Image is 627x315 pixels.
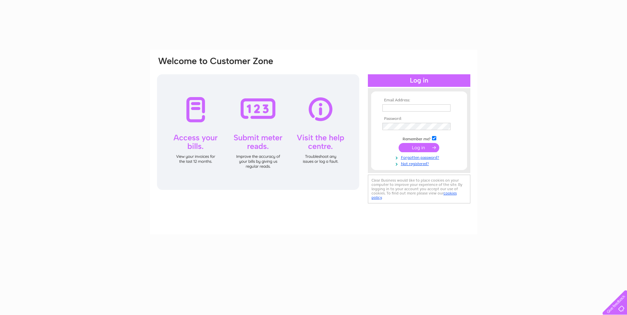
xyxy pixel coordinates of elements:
[381,117,457,121] th: Password:
[381,98,457,103] th: Email Address:
[368,175,470,203] div: Clear Business would like to place cookies on your computer to improve your experience of the sit...
[399,143,439,152] input: Submit
[382,154,457,160] a: Forgotten password?
[372,191,457,200] a: cookies policy
[382,160,457,166] a: Not registered?
[381,135,457,142] td: Remember me?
